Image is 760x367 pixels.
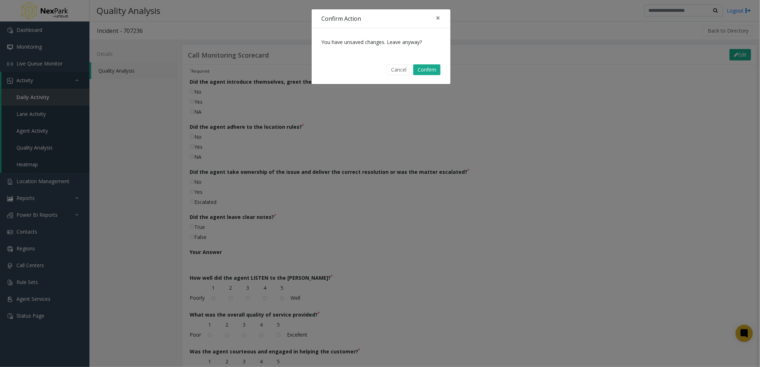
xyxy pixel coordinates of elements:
button: Close [431,9,445,27]
div: You have unsaved changes. Leave anyway? [312,28,450,56]
span: × [436,13,440,23]
button: Confirm [413,64,440,75]
button: Cancel [386,64,411,75]
h4: Confirm Action [322,14,361,23]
